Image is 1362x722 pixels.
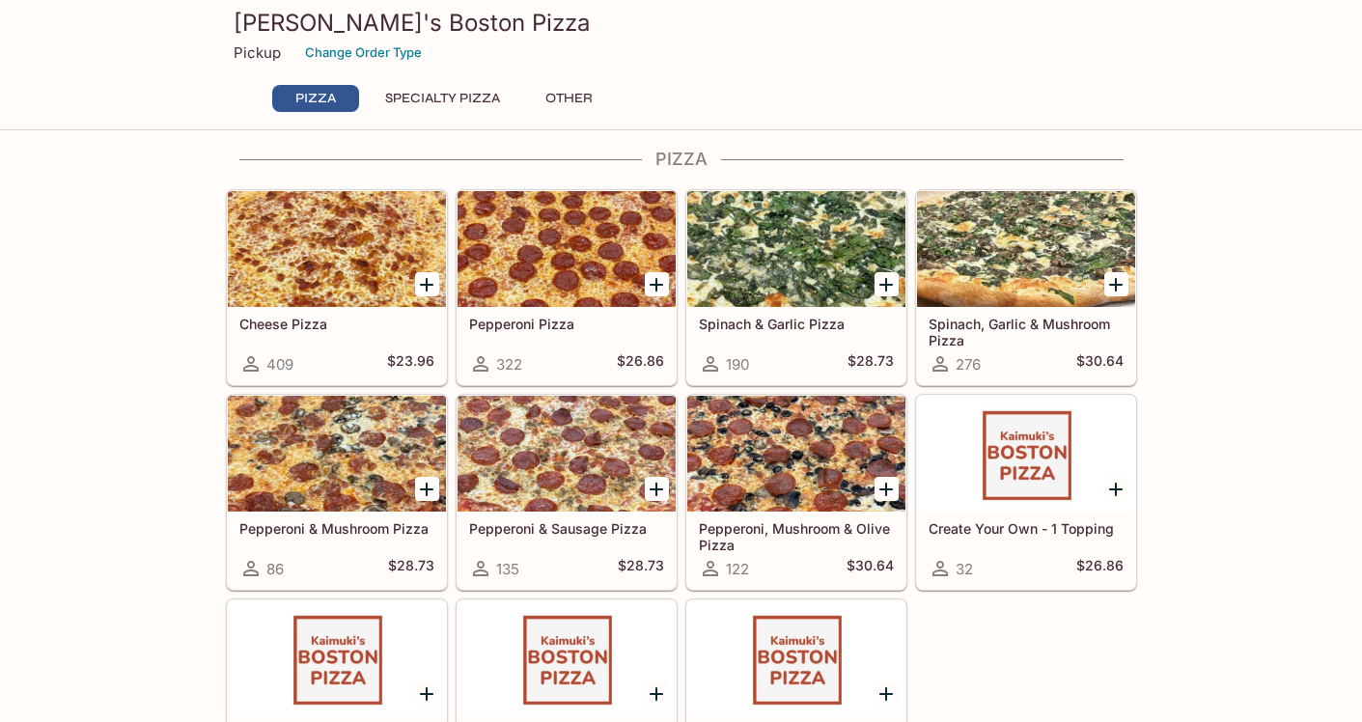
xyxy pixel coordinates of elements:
h5: $30.64 [847,557,894,580]
a: Spinach, Garlic & Mushroom Pizza276$30.64 [916,190,1136,385]
span: 32 [956,560,973,578]
a: Spinach & Garlic Pizza190$28.73 [686,190,906,385]
h5: $26.86 [617,352,664,375]
span: 122 [726,560,749,578]
div: Pepperoni Pizza [458,191,676,307]
button: Add Create Your Own - 3 Toppings [645,681,669,706]
h5: Pepperoni & Sausage Pizza [469,520,664,537]
h5: Spinach, Garlic & Mushroom Pizza [929,316,1124,347]
div: Pepperoni & Sausage Pizza [458,396,676,512]
span: 276 [956,355,981,374]
a: Pepperoni & Mushroom Pizza86$28.73 [227,395,447,590]
h5: $28.73 [618,557,664,580]
h3: [PERSON_NAME]'s Boston Pizza [234,8,1129,38]
h5: Create Your Own - 1 Topping [929,520,1124,537]
a: Pepperoni Pizza322$26.86 [457,190,677,385]
h4: Pizza [226,149,1137,170]
a: Pepperoni, Mushroom & Olive Pizza122$30.64 [686,395,906,590]
span: 135 [496,560,519,578]
button: Change Order Type [296,38,431,68]
h5: $28.73 [388,557,434,580]
button: Add Create Your Own 1/2 & 1/2 Combo! [875,681,899,706]
div: Cheese Pizza [228,191,446,307]
button: Add Create Your Own - 2 Toppings [415,681,439,706]
a: Cheese Pizza409$23.96 [227,190,447,385]
h5: $28.73 [848,352,894,375]
span: 322 [496,355,522,374]
div: Create Your Own - 2 Toppings [228,600,446,716]
button: Pizza [272,85,359,112]
div: Create Your Own 1/2 & 1/2 Combo! [687,600,905,716]
button: Add Pepperoni & Sausage Pizza [645,477,669,501]
button: Add Pepperoni Pizza [645,272,669,296]
button: Add Spinach & Garlic Pizza [875,272,899,296]
h5: $26.86 [1076,557,1124,580]
h5: $23.96 [387,352,434,375]
h5: Cheese Pizza [239,316,434,332]
div: Spinach, Garlic & Mushroom Pizza [917,191,1135,307]
button: Add Cheese Pizza [415,272,439,296]
button: Add Pepperoni & Mushroom Pizza [415,477,439,501]
a: Pepperoni & Sausage Pizza135$28.73 [457,395,677,590]
h5: Pepperoni & Mushroom Pizza [239,520,434,537]
button: Add Spinach, Garlic & Mushroom Pizza [1104,272,1128,296]
span: 409 [266,355,293,374]
button: Other [526,85,613,112]
button: Add Create Your Own - 1 Topping [1104,477,1128,501]
button: Add Pepperoni, Mushroom & Olive Pizza [875,477,899,501]
div: Create Your Own - 3 Toppings [458,600,676,716]
h5: Pepperoni, Mushroom & Olive Pizza [699,520,894,552]
div: Spinach & Garlic Pizza [687,191,905,307]
button: Specialty Pizza [375,85,511,112]
div: Create Your Own - 1 Topping [917,396,1135,512]
div: Pepperoni & Mushroom Pizza [228,396,446,512]
span: 86 [266,560,284,578]
p: Pickup [234,43,281,62]
h5: Spinach & Garlic Pizza [699,316,894,332]
a: Create Your Own - 1 Topping32$26.86 [916,395,1136,590]
div: Pepperoni, Mushroom & Olive Pizza [687,396,905,512]
span: 190 [726,355,749,374]
h5: Pepperoni Pizza [469,316,664,332]
h5: $30.64 [1076,352,1124,375]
